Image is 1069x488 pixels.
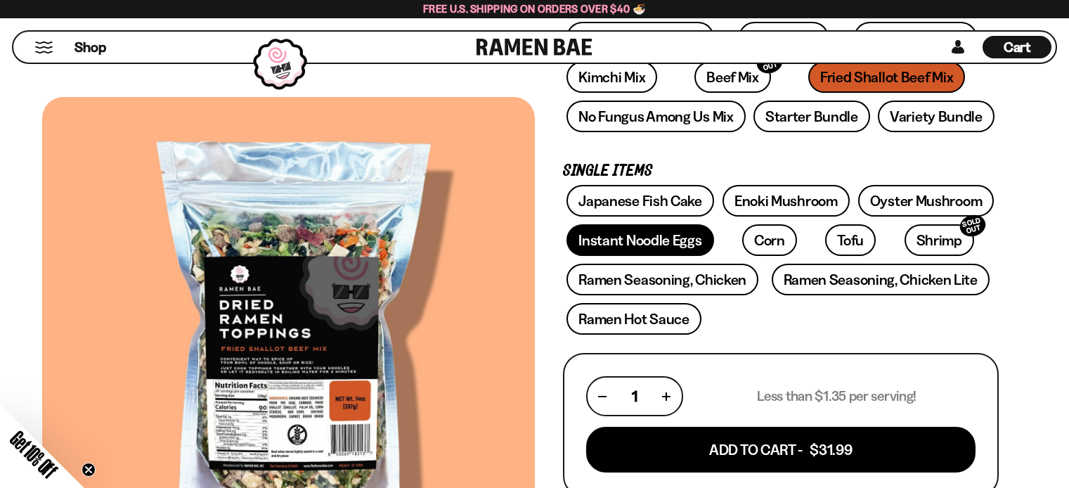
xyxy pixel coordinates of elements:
[723,185,850,217] a: Enoki Mushroom
[858,185,995,217] a: Oyster Mushroom
[878,101,995,132] a: Variety Bundle
[825,224,876,256] a: Tofu
[34,41,53,53] button: Mobile Menu Trigger
[74,36,106,58] a: Shop
[772,264,990,295] a: Ramen Seasoning, Chicken Lite
[757,387,916,405] p: Less than $1.35 per serving!
[563,165,999,178] p: Single Items
[566,303,701,335] a: Ramen Hot Sauce
[632,387,637,405] span: 1
[566,224,713,256] a: Instant Noodle Eggs
[742,224,797,256] a: Corn
[753,101,870,132] a: Starter Bundle
[566,101,745,132] a: No Fungus Among Us Mix
[957,212,988,240] div: SOLD OUT
[566,185,714,217] a: Japanese Fish Cake
[74,38,106,57] span: Shop
[983,32,1051,63] a: Cart
[586,427,976,473] button: Add To Cart - $31.99
[566,264,758,295] a: Ramen Seasoning, Chicken
[6,427,61,482] span: Get 10% Off
[905,224,974,256] a: ShrimpSOLD OUT
[694,61,771,93] a: Beef MixSOLD OUT
[423,2,646,15] span: Free U.S. Shipping on Orders over $40 🍜
[1004,39,1031,56] span: Cart
[82,463,96,477] button: Close teaser
[566,61,657,93] a: Kimchi Mix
